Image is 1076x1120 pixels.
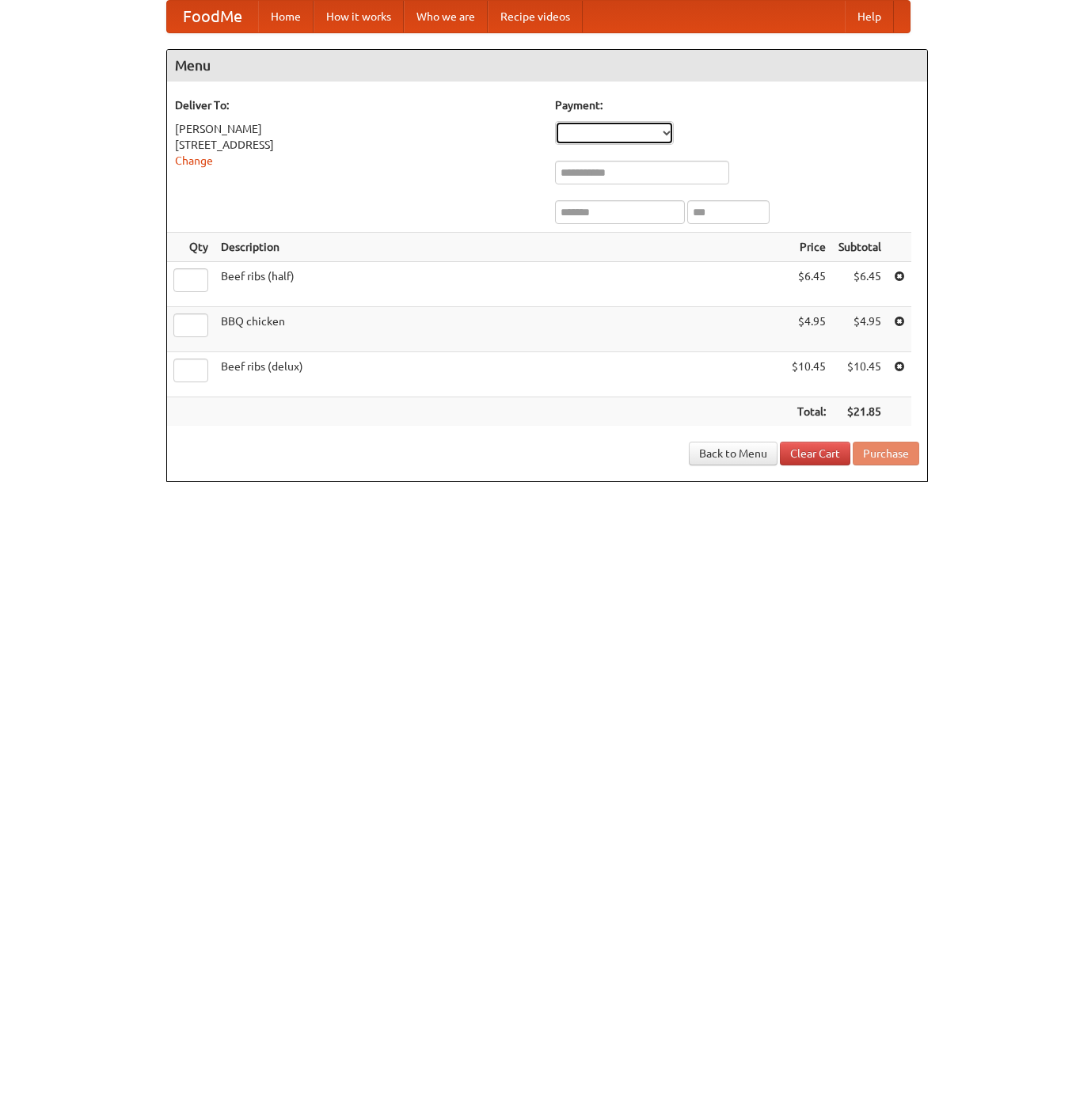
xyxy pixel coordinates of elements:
a: Clear Cart [780,442,850,465]
a: FoodMe [167,1,258,32]
div: [STREET_ADDRESS] [175,137,539,153]
a: How it works [314,1,404,32]
td: $4.95 [832,307,888,352]
td: $4.95 [785,307,832,352]
h4: Menu [167,50,927,82]
td: BBQ chicken [215,307,785,352]
th: Total: [785,397,832,427]
td: Beef ribs (delux) [215,352,785,397]
a: Back to Menu [689,442,778,465]
a: Who we are [404,1,488,32]
th: Qty [167,233,215,262]
th: Price [785,233,832,262]
a: Home [258,1,314,32]
a: Change [175,154,213,167]
td: $6.45 [785,262,832,307]
h5: Payment: [555,97,919,113]
div: [PERSON_NAME] [175,121,539,137]
th: Description [215,233,785,262]
td: $10.45 [832,352,888,397]
td: $6.45 [832,262,888,307]
th: $21.85 [832,397,888,427]
td: $10.45 [785,352,832,397]
a: Recipe videos [488,1,583,32]
th: Subtotal [832,233,888,262]
button: Purchase [853,442,919,465]
a: Help [845,1,894,32]
td: Beef ribs (half) [215,262,785,307]
h5: Deliver To: [175,97,539,113]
